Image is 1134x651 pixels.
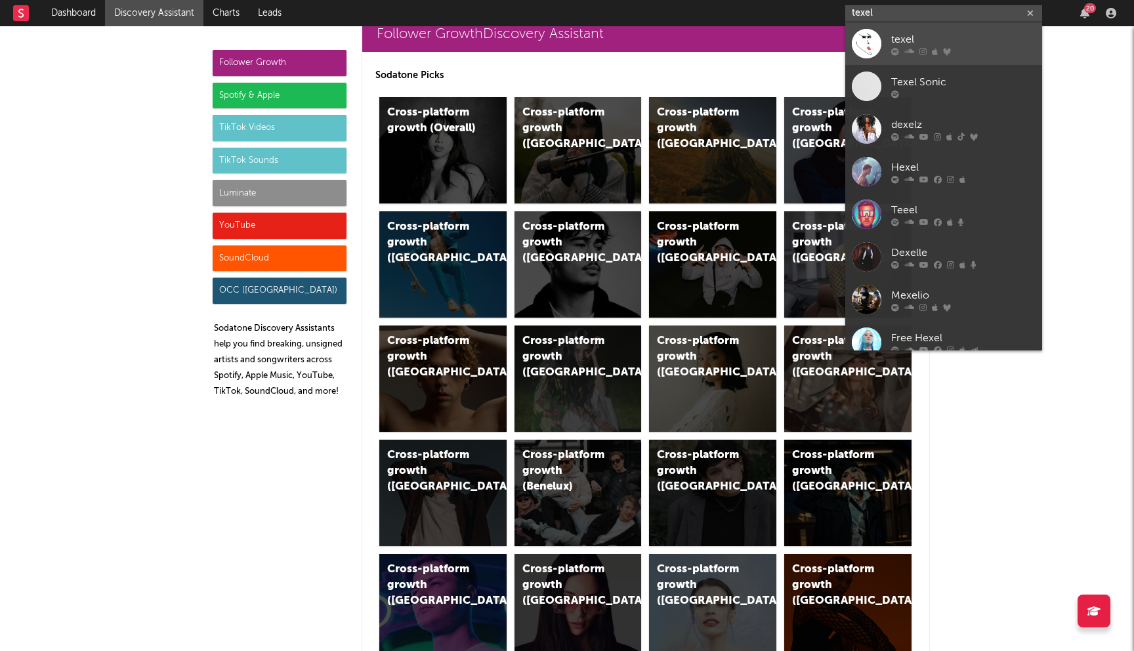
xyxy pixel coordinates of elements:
[891,287,1036,303] div: Mexelio
[213,50,346,76] div: Follower Growth
[649,440,776,546] a: Cross-platform growth ([GEOGRAPHIC_DATA])
[379,97,507,203] a: Cross-platform growth (Overall)
[514,211,642,318] a: Cross-platform growth ([GEOGRAPHIC_DATA])
[891,117,1036,133] div: dexelz
[657,448,746,495] div: Cross-platform growth ([GEOGRAPHIC_DATA])
[387,562,476,609] div: Cross-platform growth ([GEOGRAPHIC_DATA])
[845,5,1042,22] input: Search for artists
[649,325,776,432] a: Cross-platform growth ([GEOGRAPHIC_DATA])
[514,440,642,546] a: Cross-platform growth (Benelux)
[1084,3,1096,13] div: 20
[379,440,507,546] a: Cross-platform growth ([GEOGRAPHIC_DATA])
[213,115,346,141] div: TikTok Videos
[213,83,346,109] div: Spotify & Apple
[845,321,1042,364] a: Free Hexel
[845,150,1042,193] a: Hexel
[657,219,746,266] div: Cross-platform growth ([GEOGRAPHIC_DATA]/GSA)
[214,321,346,400] p: Sodatone Discovery Assistants help you find breaking, unsigned artists and songwriters across Spo...
[784,211,912,318] a: Cross-platform growth ([GEOGRAPHIC_DATA])
[522,333,612,381] div: Cross-platform growth ([GEOGRAPHIC_DATA])
[657,105,746,152] div: Cross-platform growth ([GEOGRAPHIC_DATA])
[845,22,1042,65] a: texel
[891,330,1036,346] div: Free Hexel
[891,31,1036,47] div: texel
[522,448,612,495] div: Cross-platform growth (Benelux)
[657,333,746,381] div: Cross-platform growth ([GEOGRAPHIC_DATA])
[379,211,507,318] a: Cross-platform growth ([GEOGRAPHIC_DATA])
[792,219,881,266] div: Cross-platform growth ([GEOGRAPHIC_DATA])
[845,236,1042,278] a: Dexelle
[379,325,507,432] a: Cross-platform growth ([GEOGRAPHIC_DATA])
[213,245,346,272] div: SoundCloud
[784,325,912,432] a: Cross-platform growth ([GEOGRAPHIC_DATA])
[362,16,929,52] a: Follower GrowthDiscovery Assistant
[387,219,476,266] div: Cross-platform growth ([GEOGRAPHIC_DATA])
[891,245,1036,261] div: Dexelle
[649,211,776,318] a: Cross-platform growth ([GEOGRAPHIC_DATA]/GSA)
[845,278,1042,321] a: Mexelio
[792,448,881,495] div: Cross-platform growth ([GEOGRAPHIC_DATA])
[213,148,346,174] div: TikTok Sounds
[522,219,612,266] div: Cross-platform growth ([GEOGRAPHIC_DATA])
[792,105,881,152] div: Cross-platform growth ([GEOGRAPHIC_DATA])
[522,105,612,152] div: Cross-platform growth ([GEOGRAPHIC_DATA])
[213,180,346,206] div: Luminate
[784,97,912,203] a: Cross-platform growth ([GEOGRAPHIC_DATA])
[387,333,476,381] div: Cross-platform growth ([GEOGRAPHIC_DATA])
[792,562,881,609] div: Cross-platform growth ([GEOGRAPHIC_DATA])
[213,213,346,239] div: YouTube
[213,278,346,304] div: OCC ([GEOGRAPHIC_DATA])
[891,202,1036,218] div: Teeel
[649,97,776,203] a: Cross-platform growth ([GEOGRAPHIC_DATA])
[522,562,612,609] div: Cross-platform growth ([GEOGRAPHIC_DATA])
[514,325,642,432] a: Cross-platform growth ([GEOGRAPHIC_DATA])
[387,105,476,136] div: Cross-platform growth (Overall)
[845,65,1042,108] a: Texel Sonic
[784,440,912,546] a: Cross-platform growth ([GEOGRAPHIC_DATA])
[514,97,642,203] a: Cross-platform growth ([GEOGRAPHIC_DATA])
[891,74,1036,90] div: Texel Sonic
[387,448,476,495] div: Cross-platform growth ([GEOGRAPHIC_DATA])
[1080,8,1089,18] button: 20
[792,333,881,381] div: Cross-platform growth ([GEOGRAPHIC_DATA])
[845,108,1042,150] a: dexelz
[657,562,746,609] div: Cross-platform growth ([GEOGRAPHIC_DATA])
[845,193,1042,236] a: Teeel
[891,159,1036,175] div: Hexel
[375,68,916,83] p: Sodatone Picks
